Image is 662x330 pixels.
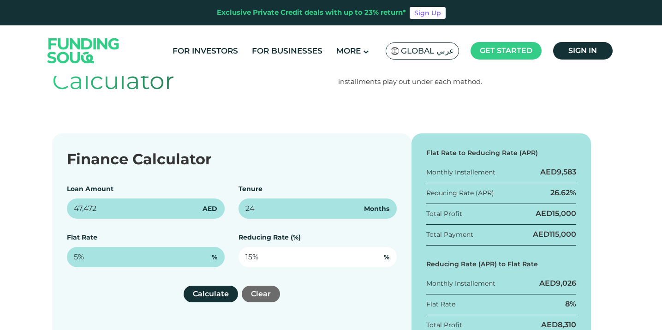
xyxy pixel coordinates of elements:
img: Logo [38,27,129,74]
span: 15,000 [552,209,576,218]
div: AED [539,278,576,288]
a: Sign Up [410,7,446,19]
span: % [384,252,389,262]
label: Loan Amount [67,185,113,193]
span: 115,000 [549,230,576,239]
span: Sign in [568,46,597,55]
span: Months [364,204,389,214]
div: 26.62% [550,188,576,198]
a: For Businesses [250,43,325,59]
span: % [212,252,217,262]
div: Monthly Installement [426,168,495,177]
span: More [336,46,361,55]
button: Clear [242,286,280,302]
div: Exclusive Private Credit deals with up to 23% return* [217,7,406,18]
div: AED [540,167,576,177]
div: Flat Rate [426,300,455,309]
img: SA Flag [391,47,399,55]
a: For Investors [170,43,240,59]
span: AED [203,204,217,214]
div: Reducing Rate (APR) to Flat Rate [426,259,577,269]
span: Get started [480,46,532,55]
span: 9,026 [556,279,576,288]
label: Reducing Rate (%) [239,233,301,241]
div: AED [541,320,576,330]
div: Flat Rate to Reducing Rate (APR) [426,148,577,158]
label: Flat Rate [67,233,97,241]
div: AED [536,209,576,219]
button: Calculate [184,286,238,302]
div: Monthly Installement [426,279,495,288]
div: 8% [565,299,576,309]
div: Total Profit [426,209,462,219]
span: 8,310 [558,320,576,329]
span: Global عربي [401,46,454,56]
div: Total Profit [426,320,462,330]
div: AED [533,229,576,240]
div: Finance Calculator [67,148,397,170]
span: 9,583 [557,168,576,176]
label: Tenure [239,185,262,193]
div: Reducing Rate (APR) [426,188,494,198]
div: Total Payment [426,230,473,240]
a: Sign in [553,42,613,60]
